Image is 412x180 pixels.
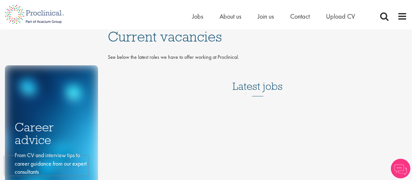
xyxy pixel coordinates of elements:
[326,12,355,21] a: Upload CV
[192,12,203,21] a: Jobs
[15,121,88,146] h3: Career advice
[290,12,310,21] a: Contact
[233,64,283,96] h3: Latest jobs
[108,54,407,61] p: See below the latest roles we have to offer working at Proclinical.
[258,12,274,21] a: Join us
[220,12,241,21] a: About us
[391,159,410,178] img: Chatbot
[5,156,88,175] iframe: reCAPTCHA
[108,28,222,45] span: Current vacancies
